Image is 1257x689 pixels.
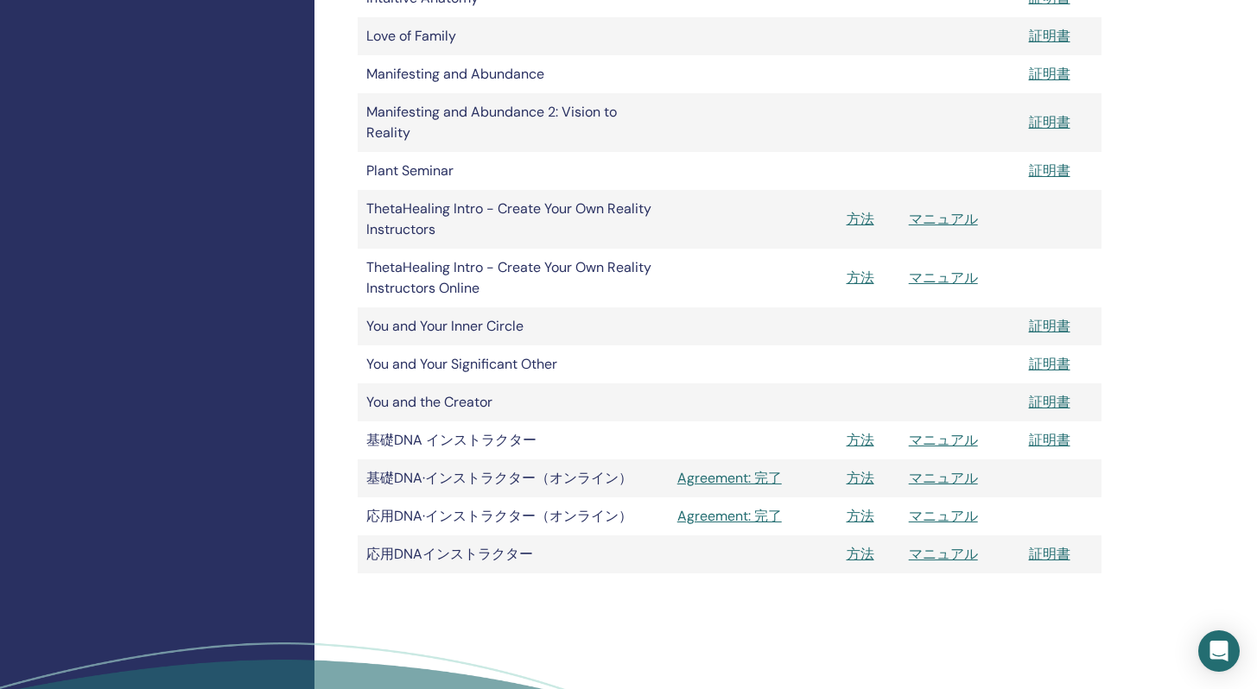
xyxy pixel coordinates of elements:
[358,421,669,459] td: 基礎DNA インストラクター
[358,17,669,55] td: Love of Family
[1029,545,1070,563] a: 証明書
[1029,113,1070,131] a: 証明書
[847,545,874,563] a: 方法
[909,431,978,449] a: マニュアル
[1029,161,1070,180] a: 証明書
[847,269,874,287] a: 方法
[358,459,669,497] td: 基礎DNA·インストラクター（オンライン）
[1198,630,1240,672] div: Open Intercom Messenger
[1029,431,1070,449] a: 証明書
[358,535,669,573] td: 応用DNAインストラクター
[358,383,669,421] td: You and the Creator
[1029,393,1070,411] a: 証明書
[847,210,874,228] a: 方法
[1029,317,1070,335] a: 証明書
[358,190,669,249] td: ThetaHealing Intro - Create Your Own Reality Instructors
[909,210,978,228] a: マニュアル
[909,507,978,525] a: マニュアル
[358,55,669,93] td: Manifesting and Abundance
[909,545,978,563] a: マニュアル
[847,507,874,525] a: 方法
[1029,27,1070,45] a: 証明書
[677,468,829,489] a: Agreement: 完了
[358,152,669,190] td: Plant Seminar
[1029,355,1070,373] a: 証明書
[847,431,874,449] a: 方法
[358,345,669,383] td: You and Your Significant Other
[847,469,874,487] a: 方法
[358,93,669,152] td: Manifesting and Abundance 2: Vision to Reality
[1029,65,1070,83] a: 証明書
[358,307,669,345] td: You and Your Inner Circle
[909,469,978,487] a: マニュアル
[677,506,829,527] a: Agreement: 完了
[358,249,669,307] td: ThetaHealing Intro - Create Your Own Reality Instructors Online
[909,269,978,287] a: マニュアル
[358,497,669,535] td: 応用DNA·インストラクター（オンライン）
